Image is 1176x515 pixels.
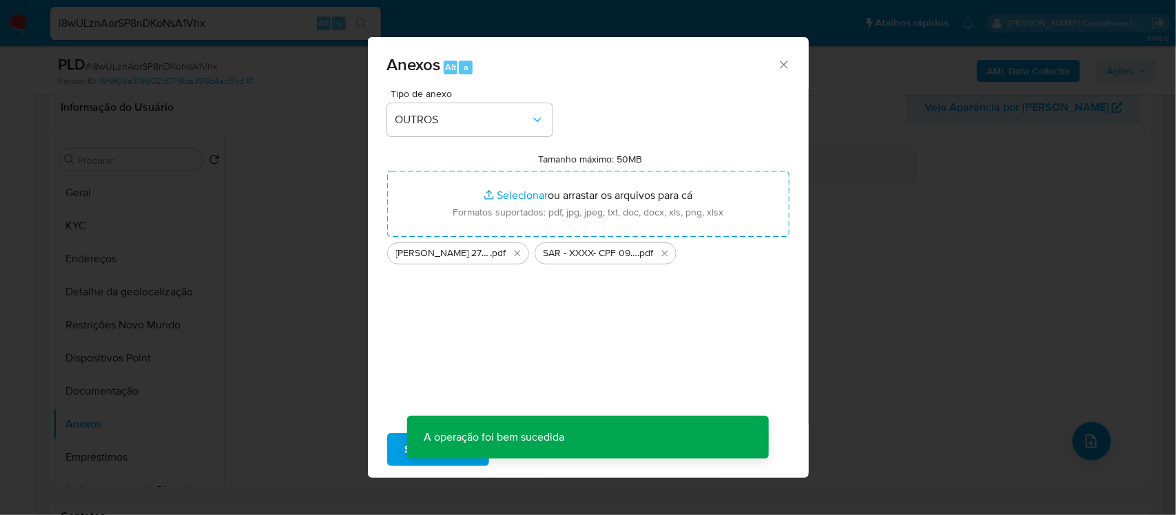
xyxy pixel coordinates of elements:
[538,153,642,165] label: Tamanho máximo: 50MB
[513,434,557,465] span: Cancelar
[405,434,471,465] span: Subir arquivo
[445,61,456,74] span: Alt
[387,103,553,136] button: OUTROS
[396,246,491,260] span: [PERSON_NAME] 270998310_2025_08_26_14_40_07 - Tabla dinámica 1
[638,246,654,260] span: .pdf
[391,89,556,98] span: Tipo de anexo
[407,416,581,459] p: A operação foi bem sucedida
[387,237,790,264] ul: Arquivos selecionados
[464,61,468,74] span: a
[395,113,530,127] span: OUTROS
[544,246,638,260] span: SAR - XXXX- CPF 09899474916 - [PERSON_NAME]
[509,245,526,262] button: Excluir Mulan Tania Martins Oliveira 270998310_2025_08_26_14_40_07 - Tabla dinámica 1.pdf
[387,52,441,76] span: Anexos
[491,246,506,260] span: .pdf
[387,433,489,466] button: Subir arquivo
[657,245,673,262] button: Excluir SAR - XXXX- CPF 09899474916 - TANIA MARTINS OLIVEIRA.pdf
[777,58,790,70] button: Fechar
